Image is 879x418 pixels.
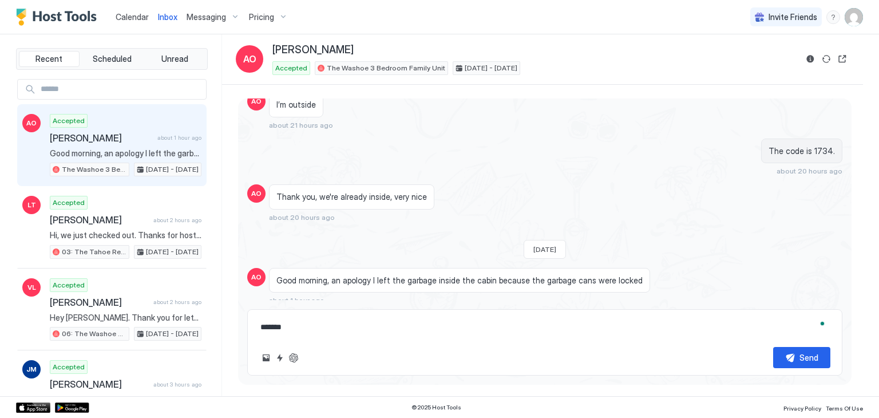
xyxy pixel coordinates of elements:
span: 06: The Washoe Sierra Studio [62,329,126,339]
span: Inbox [158,12,177,22]
span: AO [251,272,262,282]
span: Recent [35,54,62,64]
span: Thank you so much for staying with us. We hope you've enjoyed your stay. Safe travels and hope to... [50,395,201,405]
span: Terms Of Use [826,405,863,412]
span: Invite Friends [769,12,817,22]
button: Unread [144,51,205,67]
span: about 21 hours ago [269,121,333,129]
span: [PERSON_NAME] [272,44,354,57]
span: about 20 hours ago [269,213,335,222]
div: tab-group [16,48,208,70]
span: The code is 1734. [769,146,835,156]
span: AO [243,52,256,66]
button: Send [773,347,830,368]
span: about 1 hour ago [157,134,201,141]
span: Accepted [53,198,85,208]
span: [PERSON_NAME] [50,132,153,144]
div: User profile [845,8,863,26]
a: Terms Of Use [826,401,863,413]
span: Hey [PERSON_NAME]. Thank you for letting us know, and I really appreciate you bringing this to ou... [50,313,201,323]
span: AO [251,96,262,107]
span: Good morning, an apology I left the garbage inside the cabin because the garbage cans were locked [50,148,201,159]
textarea: To enrich screen reader interactions, please activate Accessibility in Grammarly extension settings [259,317,830,338]
a: Google Play Store [55,403,89,413]
span: Good morning, an apology I left the garbage inside the cabin because the garbage cans were locked [276,275,643,286]
button: Sync reservation [819,52,833,66]
a: Calendar [116,11,149,23]
span: The Washoe 3 Bedroom Family Unit [327,63,445,73]
span: [PERSON_NAME] [50,297,149,308]
a: App Store [16,403,50,413]
span: 03: The Tahoe Retro Double Bed Studio [62,247,126,257]
span: about 20 hours ago [777,167,842,175]
span: [DATE] [533,245,556,254]
span: [DATE] - [DATE] [146,329,199,339]
div: menu [826,10,840,24]
span: The Washoe 3 Bedroom Family Unit [62,164,126,175]
span: about 3 hours ago [153,381,201,388]
span: Pricing [249,12,274,22]
button: Scheduled [82,51,142,67]
button: ChatGPT Auto Reply [287,351,300,365]
span: Accepted [275,63,307,73]
button: Upload image [259,351,273,365]
input: Input Field [36,80,206,99]
span: VL [27,282,36,293]
span: Hi, we just checked out. Thanks for hosting us! [50,230,201,240]
a: Host Tools Logo [16,9,102,26]
span: © 2025 Host Tools [411,404,461,411]
span: LT [27,200,36,210]
span: Accepted [53,362,85,372]
span: Accepted [53,116,85,126]
a: Inbox [158,11,177,23]
span: Thank you, we're already inside, very nice [276,192,427,202]
button: Reservation information [803,52,817,66]
button: Recent [19,51,80,67]
span: Privacy Policy [783,405,821,412]
span: Unread [161,54,188,64]
span: about 2 hours ago [153,298,201,306]
div: Send [799,352,818,364]
span: Accepted [53,280,85,290]
span: [PERSON_NAME] [50,214,149,226]
span: [DATE] - [DATE] [465,63,517,73]
span: AO [26,118,37,128]
span: I’m outside [276,100,316,110]
span: [DATE] - [DATE] [146,247,199,257]
span: about 2 hours ago [153,216,201,224]
span: about 1 hour ago [269,296,324,305]
span: [DATE] - [DATE] [146,164,199,175]
span: Scheduled [93,54,132,64]
span: Calendar [116,12,149,22]
button: Quick reply [273,351,287,365]
span: [PERSON_NAME] [50,378,149,390]
a: Privacy Policy [783,401,821,413]
span: AO [251,188,262,199]
span: Messaging [187,12,226,22]
button: Open reservation [836,52,849,66]
span: JM [26,364,37,374]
